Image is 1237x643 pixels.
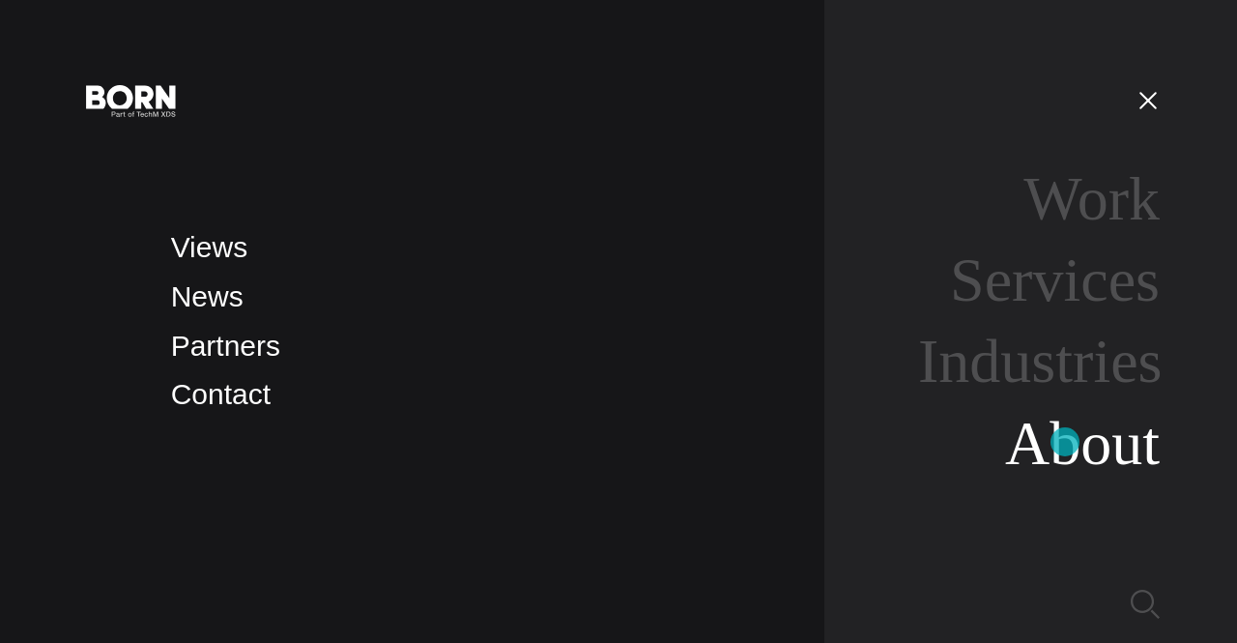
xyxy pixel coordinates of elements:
[950,246,1160,314] a: Services
[171,378,271,410] a: Contact
[1023,164,1160,233] a: Work
[1125,79,1171,120] button: Open
[1131,590,1160,619] img: Search
[171,330,280,362] a: Partners
[171,231,247,263] a: Views
[918,327,1163,395] a: Industries
[171,280,244,312] a: News
[1005,409,1160,478] a: About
